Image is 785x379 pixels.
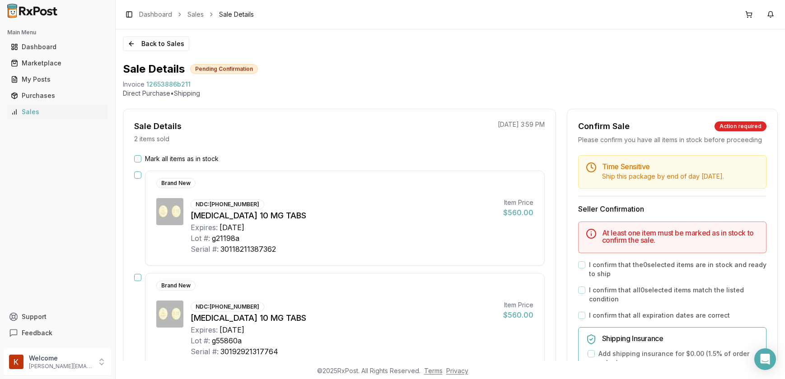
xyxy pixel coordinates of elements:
[578,135,766,144] div: Please confirm you have all items in stock before proceeding
[156,300,183,328] img: Jardiance 10 MG TABS
[219,10,254,19] span: Sale Details
[602,163,759,170] h5: Time Sensitive
[602,172,724,180] span: Ship this package by end of day [DATE] .
[191,233,210,244] div: Lot #:
[212,335,242,346] div: g55860a
[146,80,191,89] span: 12653886b211
[589,311,730,320] label: I confirm that all expiration dates are correct
[191,209,496,222] div: [MEDICAL_DATA] 10 MG TABS
[4,40,112,54] button: Dashboard
[220,346,278,357] div: 30192921317764
[754,348,776,370] div: Open Intercom Messenger
[139,10,254,19] nav: breadcrumb
[11,107,104,116] div: Sales
[22,328,52,337] span: Feedback
[602,229,759,244] h5: At least one item must be marked as in stock to confirm the sale.
[212,233,239,244] div: g21198a
[191,222,218,233] div: Expires:
[7,104,108,120] a: Sales
[424,367,443,374] a: Terms
[29,354,92,363] p: Welcome
[7,39,108,55] a: Dashboard
[220,222,244,233] div: [DATE]
[7,71,108,88] a: My Posts
[4,4,61,18] img: RxPost Logo
[123,89,778,98] p: Direct Purchase • Shipping
[4,309,112,325] button: Support
[139,10,172,19] a: Dashboard
[11,59,104,68] div: Marketplace
[503,310,533,320] div: $560.00
[123,80,145,89] div: Invoice
[715,121,766,131] div: Action required
[4,72,112,87] button: My Posts
[187,10,204,19] a: Sales
[4,56,112,70] button: Marketplace
[503,198,533,207] div: Item Price
[4,105,112,119] button: Sales
[156,178,196,188] div: Brand New
[134,120,182,133] div: Sale Details
[4,325,112,341] button: Feedback
[9,355,23,369] img: User avatar
[602,335,759,342] h5: Shipping Insurance
[589,260,766,278] label: I confirm that the 0 selected items are in stock and ready to ship
[191,346,219,357] div: Serial #:
[11,75,104,84] div: My Posts
[578,203,766,214] h3: Seller Confirmation
[7,88,108,104] a: Purchases
[191,312,496,324] div: [MEDICAL_DATA] 10 MG TABS
[589,286,766,304] label: I confirm that all 0 selected items match the listed condition
[11,42,104,51] div: Dashboard
[191,199,264,209] div: NDC: [PHONE_NUMBER]
[123,37,189,51] button: Back to Sales
[7,55,108,71] a: Marketplace
[4,88,112,103] button: Purchases
[11,91,104,100] div: Purchases
[191,335,210,346] div: Lot #:
[156,281,196,291] div: Brand New
[446,367,468,374] a: Privacy
[134,134,169,143] p: 2 items sold
[156,198,183,225] img: Jardiance 10 MG TABS
[503,300,533,310] div: Item Price
[123,62,185,76] h1: Sale Details
[29,363,92,370] p: [PERSON_NAME][EMAIL_ADDRESS][DOMAIN_NAME]
[598,349,759,367] label: Add shipping insurance for $0.00 ( 1.5 % of order value)
[503,207,533,218] div: $560.00
[190,64,258,74] div: Pending Confirmation
[498,120,545,129] p: [DATE] 3:59 PM
[191,324,218,335] div: Expires:
[7,29,108,36] h2: Main Menu
[145,154,219,163] label: Mark all items as in stock
[191,302,264,312] div: NDC: [PHONE_NUMBER]
[578,120,630,133] div: Confirm Sale
[220,244,276,254] div: 30118211387362
[220,324,244,335] div: [DATE]
[191,244,219,254] div: Serial #:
